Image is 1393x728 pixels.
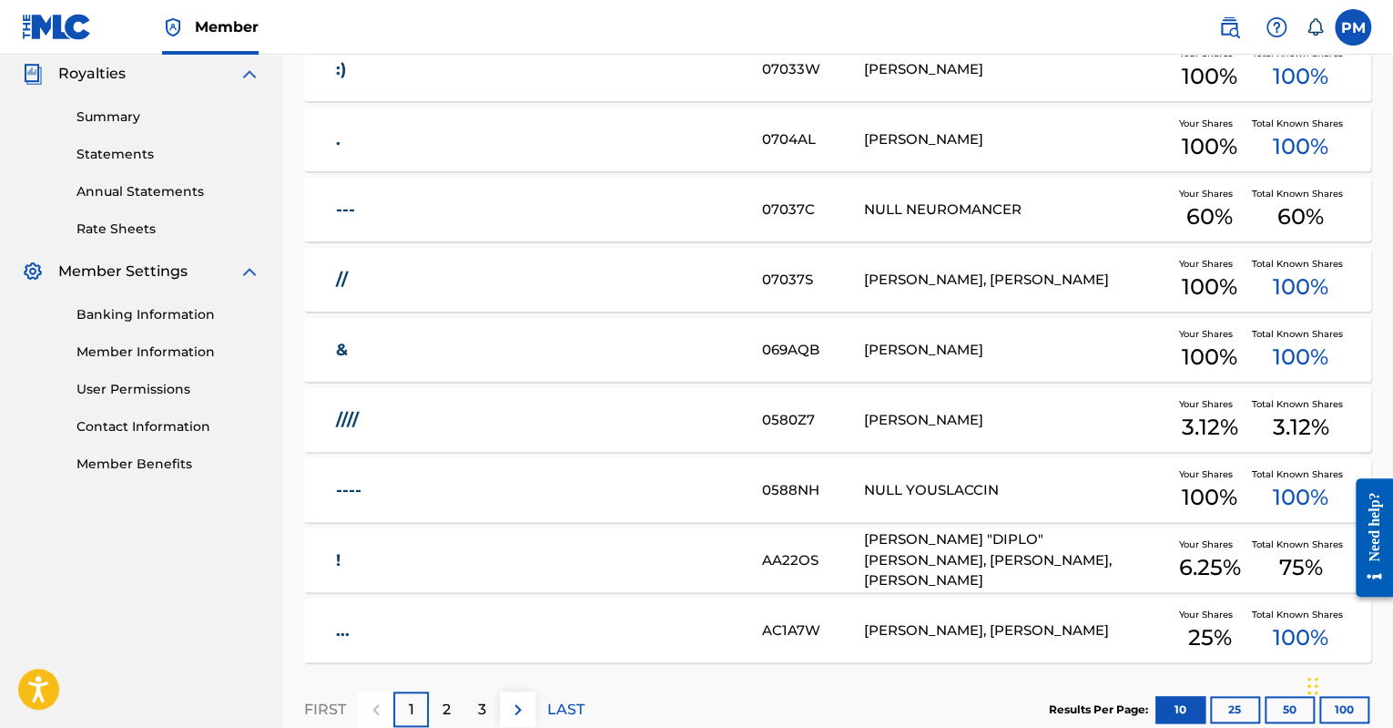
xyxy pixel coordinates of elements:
a: //// [336,410,737,431]
span: Your Shares [1179,467,1240,481]
img: Member Settings [22,261,44,282]
a: Summary [76,108,260,127]
a: Banking Information [76,305,260,324]
p: 1 [409,699,414,721]
span: 60 % [1186,200,1233,233]
span: Total Known Shares [1252,538,1350,551]
span: Total Known Shares [1252,467,1350,481]
a: :) [336,59,737,80]
span: 100 % [1273,481,1328,514]
span: 25 % [1188,621,1232,654]
p: LAST [547,699,585,721]
a: Member Information [76,343,260,362]
a: & [336,340,737,361]
a: Member Benefits [76,455,260,474]
div: [PERSON_NAME] [864,129,1168,150]
span: Total Known Shares [1252,257,1350,271]
div: [PERSON_NAME], [PERSON_NAME] [864,270,1168,291]
p: Results Per Page: [1049,702,1153,718]
span: 100 % [1273,341,1328,374]
img: help [1266,16,1287,38]
span: 60 % [1277,200,1324,233]
p: FIRST [304,699,346,721]
span: Member [195,16,259,37]
span: Total Known Shares [1252,327,1350,341]
div: NULL NEUROMANCER [864,200,1168,220]
span: Your Shares [1179,538,1240,551]
span: 100 % [1273,60,1328,93]
img: Royalties [22,63,44,85]
div: User Menu [1335,9,1371,46]
img: right [507,699,529,721]
button: 25 [1210,696,1260,723]
span: Total Known Shares [1252,608,1350,621]
div: [PERSON_NAME] [864,340,1168,361]
div: [PERSON_NAME] [864,410,1168,431]
a: ! [336,550,737,571]
div: Help [1258,9,1295,46]
a: Annual Statements [76,182,260,201]
p: 2 [442,699,451,721]
a: ... [336,620,737,641]
span: 100 % [1182,60,1237,93]
span: 100 % [1273,621,1328,654]
span: 100 % [1273,130,1328,163]
span: Total Known Shares [1252,187,1350,200]
a: --- [336,200,737,220]
img: MLC Logo [22,14,92,40]
a: Rate Sheets [76,220,260,239]
span: Total Known Shares [1252,397,1350,411]
div: 069AQB [762,340,863,361]
span: 75 % [1279,551,1323,584]
div: AA22OS [762,550,863,571]
div: 07037S [762,270,863,291]
iframe: Resource Center [1342,465,1393,611]
span: Your Shares [1179,608,1240,621]
span: Your Shares [1179,327,1240,341]
span: Total Known Shares [1252,117,1350,130]
a: Contact Information [76,417,260,436]
iframe: Chat Widget [1302,641,1393,728]
div: Chat-Widget [1302,641,1393,728]
div: NULL YOUSLACCIN [864,480,1168,501]
span: Your Shares [1179,397,1240,411]
span: 100 % [1182,271,1237,303]
a: // [336,270,737,291]
button: 50 [1265,696,1315,723]
span: Your Shares [1179,117,1240,130]
p: 3 [478,699,486,721]
img: Top Rightsholder [162,16,184,38]
span: Member Settings [58,261,188,282]
span: Your Shares [1179,257,1240,271]
button: 10 [1155,696,1205,723]
div: [PERSON_NAME], [PERSON_NAME] [864,620,1168,641]
img: expand [239,261,260,282]
span: 3.12 % [1182,411,1238,444]
div: [PERSON_NAME] "DIPLO" [PERSON_NAME], [PERSON_NAME], [PERSON_NAME] [864,529,1168,591]
a: User Permissions [76,380,260,399]
div: Ziehen [1307,659,1318,713]
a: ---- [336,480,737,501]
div: 0588NH [762,480,863,501]
span: Your Shares [1179,187,1240,200]
img: search [1218,16,1240,38]
span: 100 % [1182,341,1237,374]
span: 100 % [1182,130,1237,163]
div: 07037C [762,200,863,220]
span: 3.12 % [1273,411,1329,444]
span: 100 % [1273,271,1328,303]
a: Statements [76,145,260,164]
div: AC1A7W [762,620,863,641]
div: [PERSON_NAME] [864,59,1168,80]
span: Royalties [58,63,126,85]
span: 6.25 % [1179,551,1241,584]
div: 0580Z7 [762,410,863,431]
img: expand [239,63,260,85]
span: 100 % [1182,481,1237,514]
div: 07033W [762,59,863,80]
div: Notifications [1306,18,1324,36]
a: . [336,129,737,150]
div: 0704AL [762,129,863,150]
